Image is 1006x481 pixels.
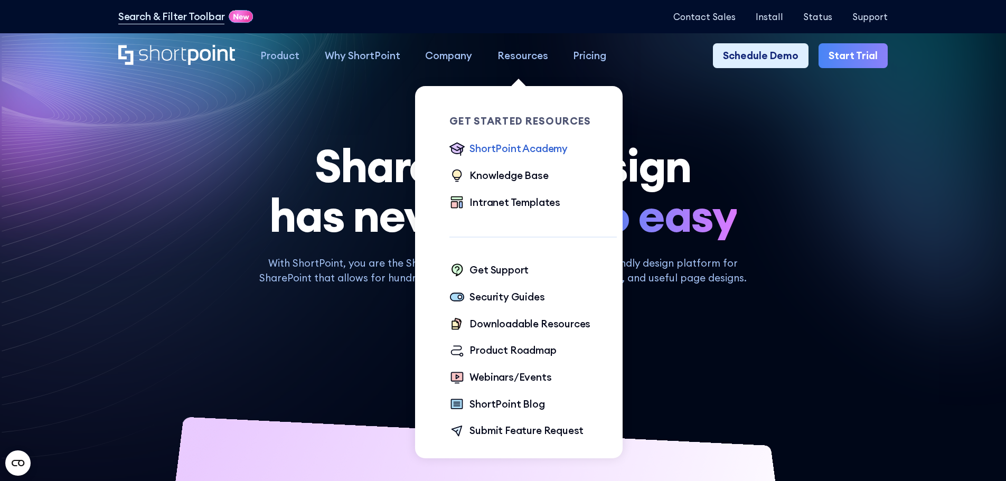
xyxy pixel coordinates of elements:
a: Get Support [449,262,529,279]
a: Search & Filter Toolbar [118,9,225,24]
a: Knowledge Base [449,168,548,185]
p: With ShortPoint, you are the SharePoint Designer. ShortPoint is a user-friendly design platform f... [248,256,757,286]
a: Pricing [561,43,619,69]
div: Knowledge Base [469,168,548,183]
div: Product Roadmap [469,343,556,358]
div: Submit Feature Request [469,423,584,438]
a: Home [118,45,235,67]
div: Get Started Resources [449,116,617,126]
iframe: Chat Widget [953,430,1006,481]
a: Product [248,43,312,69]
div: Resources [497,48,548,63]
div: Get Support [469,262,529,278]
div: Security Guides [469,289,544,305]
a: Support [852,12,888,22]
a: Status [803,12,832,22]
div: Webinars/Events [469,370,551,385]
span: so easy [582,191,737,240]
a: Security Guides [449,289,544,306]
a: Schedule Demo [713,43,808,69]
button: Open CMP widget [5,450,31,476]
div: Intranet Templates [469,195,560,210]
div: Downloadable Resources [469,316,590,332]
a: Start Trial [819,43,888,69]
a: Install [756,12,783,22]
a: ShortPoint Blog [449,397,544,413]
div: Product [260,48,299,63]
h1: SharePoint Design has never been [118,141,888,241]
a: Why ShortPoint [312,43,413,69]
a: Downloadable Resources [449,316,590,333]
div: ShortPoint Academy [469,141,568,156]
a: ShortPoint Academy [449,141,568,158]
div: Why ShortPoint [325,48,400,63]
a: Intranet Templates [449,195,560,212]
div: Pricing [573,48,606,63]
div: Company [425,48,472,63]
a: Company [412,43,485,69]
a: Product Roadmap [449,343,556,360]
a: Resources [485,43,561,69]
div: ShortPoint Blog [469,397,544,412]
a: Contact Sales [673,12,736,22]
a: Webinars/Events [449,370,551,386]
a: Submit Feature Request [449,423,584,440]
